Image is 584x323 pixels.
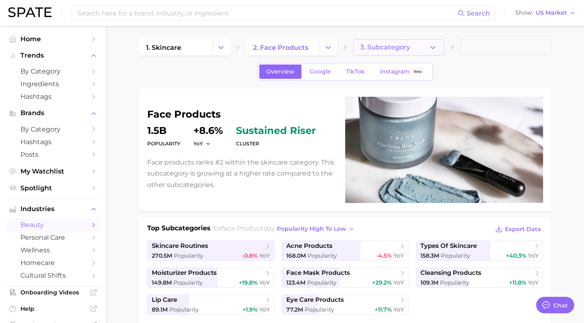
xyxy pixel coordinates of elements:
span: YoY [393,279,404,286]
span: 168.0m [286,252,306,259]
span: +40.3% [506,252,526,259]
a: Onboarding Videos [7,286,100,298]
span: 270.5m [152,252,172,259]
span: Hashtags [20,138,86,146]
span: YoY [193,140,203,147]
span: +11.8% [509,279,526,286]
span: Popularity [441,252,470,259]
a: Google [303,65,338,79]
span: cleansing products [420,269,481,277]
span: Trends [20,52,86,59]
span: Popularity [308,252,337,259]
span: Brands [20,109,86,117]
span: +29.2% [372,279,392,286]
span: +11.7% [375,306,392,313]
a: skincare routines270.5m Popularity-0.8% YoY [147,241,274,261]
a: types of skincare158.3m Popularity+40.3% YoY [416,241,543,261]
span: Popularity [173,279,203,286]
a: homecare [7,256,100,269]
span: Popularity [169,306,199,313]
button: popularity high to low [275,223,357,234]
span: Search [467,9,490,17]
span: Posts [20,151,86,158]
a: beauty [7,218,100,231]
span: +19.8% [239,279,258,286]
span: wellness [20,246,86,254]
a: by Category [7,65,100,78]
a: eye care products77.2m Popularity+11.7% YoY [282,294,409,315]
span: lip care [152,296,177,304]
span: by Category [20,67,86,75]
span: face mask products [286,269,350,277]
span: YoY [259,252,270,259]
span: 123.4m [286,279,305,286]
a: lip care89.1m Popularity+1.9% YoY [147,294,274,315]
a: TikTok [339,65,372,79]
span: Overview [266,68,294,75]
dd: 1.5b [147,126,180,136]
a: My Watchlist [7,165,100,178]
span: 1. skincare [146,44,181,51]
span: TikTok [346,68,365,75]
span: 77.2m [286,306,303,313]
span: cultural shifts [20,272,86,279]
input: Search here for a brand, industry, or ingredient [77,6,458,20]
img: SPATE [8,7,52,17]
button: Change Category [212,39,230,56]
button: Brands [7,107,100,119]
p: Face products ranks #2 within the skincare category. This subcategory is growing at a higher rate... [147,157,335,190]
span: eye care products [286,296,344,304]
dd: +8.6% [193,126,223,136]
a: Help [7,303,100,315]
span: moisturizer products [152,269,217,277]
span: face products [222,225,267,232]
span: Popularity [440,279,469,286]
a: by Category [7,123,100,136]
span: 3. Subcategory [360,44,410,51]
a: 2. face products [246,39,319,56]
span: beauty [20,221,86,229]
a: Spotlight [7,182,100,194]
span: Google [310,68,331,75]
a: 1. skincare [139,39,212,56]
a: acne products168.0m Popularity-4.5% YoY [282,241,409,261]
span: by Category [20,125,86,133]
span: +1.9% [243,306,258,313]
h1: Top Subcategories [147,223,211,236]
span: Show [515,11,533,15]
h1: face products [147,109,335,119]
span: Export Data [505,226,541,233]
a: cultural shifts [7,269,100,282]
a: InstagramBeta [373,65,431,79]
button: 3. Subcategory [353,39,444,56]
span: YoY [259,279,270,286]
span: 89.1m [152,306,168,313]
a: Overview [259,65,301,79]
span: Spotlight [20,184,86,192]
span: 109.1m [420,279,438,286]
span: acne products [286,242,332,250]
a: Ingredients [7,78,100,90]
span: Beta [414,68,422,75]
span: Help [20,305,86,312]
button: Export Data [493,223,543,235]
a: cleansing products109.1m Popularity+11.8% YoY [416,267,543,288]
span: Popularity [305,306,334,313]
span: types of skincare [420,242,477,250]
span: YoY [393,252,404,259]
a: Hashtags [7,136,100,148]
span: 2. face products [253,44,308,51]
a: Home [7,33,100,45]
span: sustained riser [236,126,316,136]
span: YoY [259,306,270,313]
span: skincare routines [152,242,208,250]
button: Trends [7,49,100,62]
button: YoY [193,140,211,147]
span: Hashtags [20,93,86,100]
a: face mask products123.4m Popularity+29.2% YoY [282,267,409,288]
span: Popularity [307,279,337,286]
span: YoY [528,252,539,259]
span: for by [213,225,357,232]
span: YoY [393,306,404,313]
span: Home [20,35,86,43]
